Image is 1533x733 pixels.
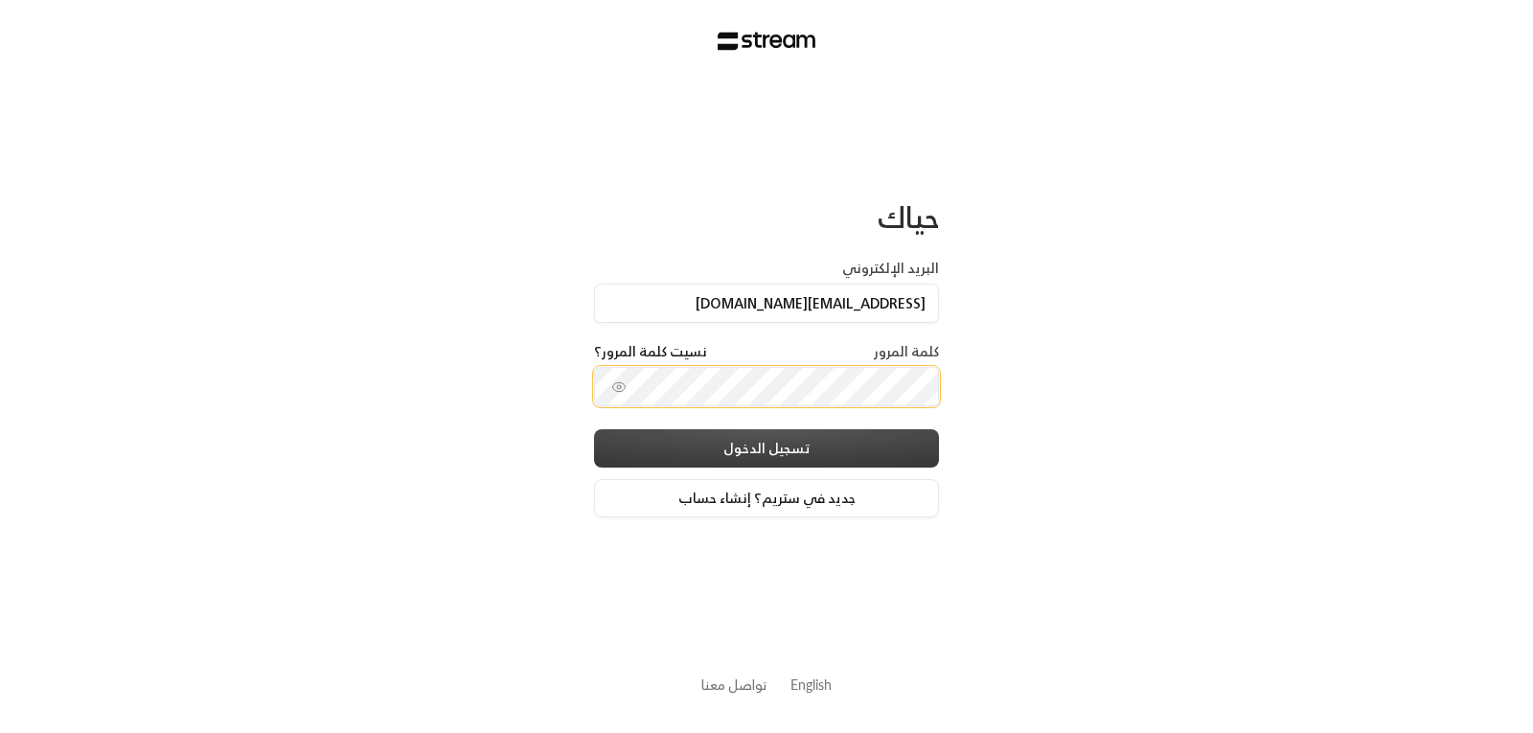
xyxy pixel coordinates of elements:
[701,675,767,695] button: تواصل معنا
[878,192,939,242] span: حياك
[594,342,707,361] a: نسيت كلمة المرور؟
[701,673,767,697] a: تواصل معنا
[594,479,939,517] a: جديد في ستريم؟ إنشاء حساب
[790,667,832,702] a: English
[718,32,816,51] img: Stream Logo
[842,259,939,278] label: البريد الإلكتروني
[594,429,939,468] button: تسجيل الدخول
[874,342,939,361] label: كلمة المرور
[604,372,634,402] button: toggle password visibility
